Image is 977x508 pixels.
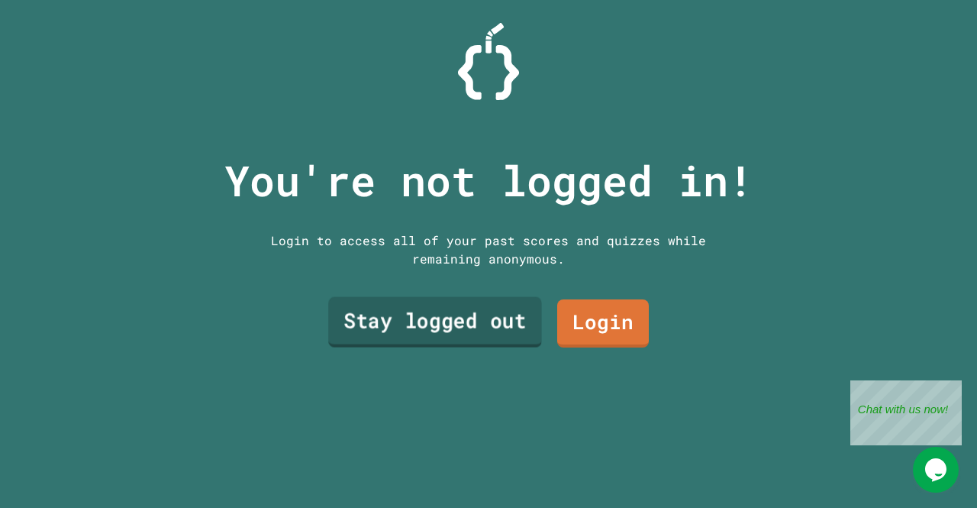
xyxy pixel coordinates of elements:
[260,231,717,268] div: Login to access all of your past scores and quizzes while remaining anonymous.
[850,380,962,445] iframe: chat widget
[328,297,542,348] a: Stay logged out
[913,447,962,493] iframe: chat widget
[224,149,753,212] p: You're not logged in!
[557,299,649,348] a: Login
[458,23,519,100] img: Logo.svg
